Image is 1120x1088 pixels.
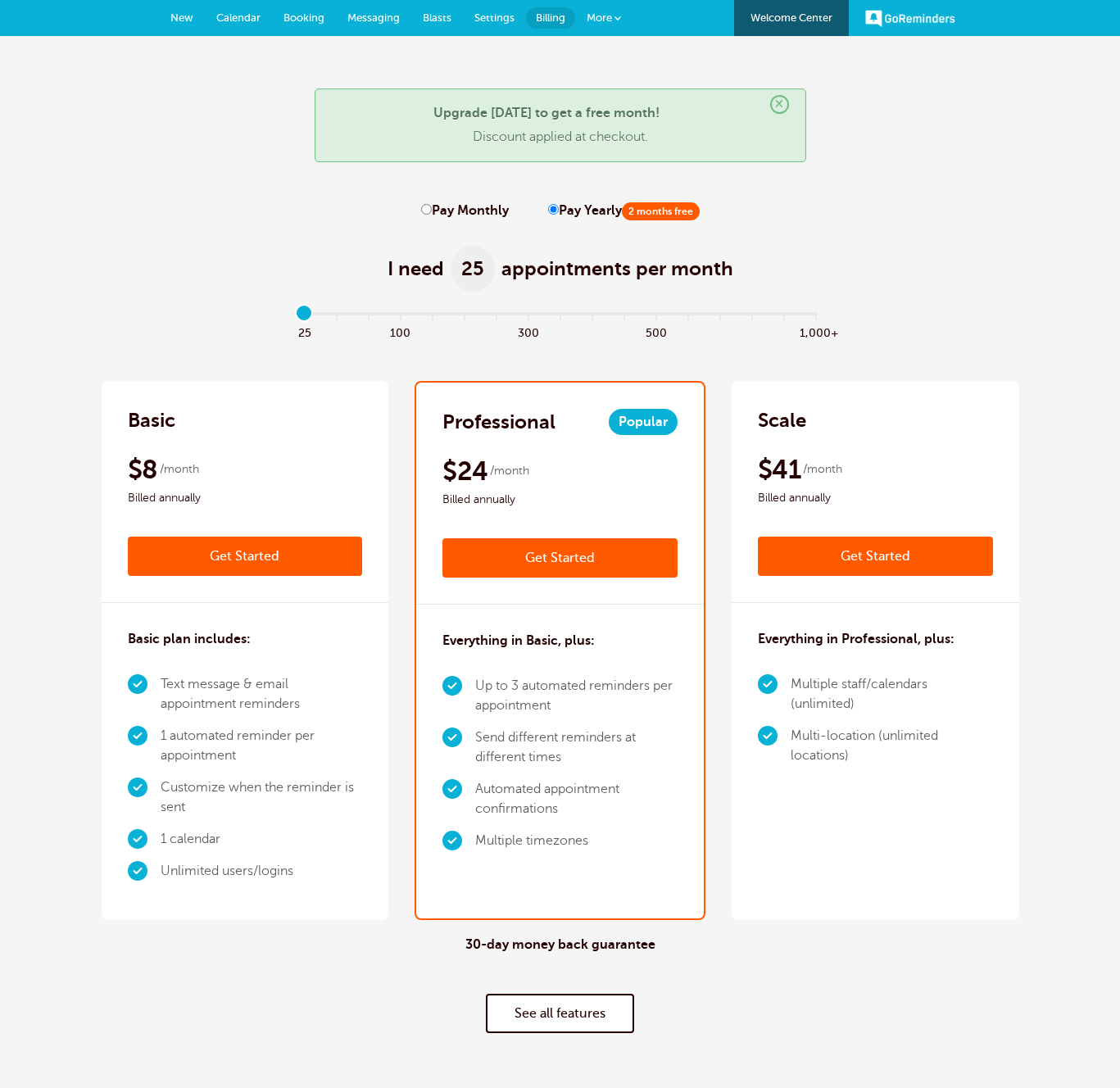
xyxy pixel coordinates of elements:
[475,825,678,857] li: Multiple timezones
[421,203,509,219] label: Pay Monthly
[451,246,495,292] span: 25
[442,631,595,651] h3: Everything in Basic, plus:
[442,490,678,510] span: Billed annually
[288,322,320,341] span: 25
[526,7,575,29] a: Billing
[170,11,193,24] span: New
[622,202,700,220] span: 2 months free
[128,488,363,508] span: Billed annually
[490,461,529,481] span: /month
[770,95,789,114] span: ×
[465,937,655,953] h4: 30-day money back guarantee
[758,488,993,508] span: Billed annually
[791,720,993,772] li: Multi-location (unlimited locations)
[474,11,515,24] span: Settings
[475,773,678,825] li: Automated appointment confirmations
[758,453,800,486] span: $41
[161,855,363,887] li: Unlimited users/logins
[442,455,487,487] span: $24
[475,670,678,722] li: Up to 3 automated reminders per appointment
[442,409,555,435] h2: Professional
[501,256,733,282] span: appointments per month
[128,629,251,649] h3: Basic plan includes:
[486,994,634,1033] a: See all features
[160,460,199,479] span: /month
[161,823,363,855] li: 1 calendar
[758,629,954,649] h3: Everything in Professional, plus:
[758,537,993,576] a: Get Started
[216,11,261,24] span: Calendar
[442,538,678,578] a: Get Started
[283,11,324,24] span: Booking
[423,11,451,24] span: Blasts
[332,129,789,145] p: Discount applied at checkout.
[609,409,678,435] span: Popular
[548,204,559,215] input: Pay Yearly2 months free
[384,322,416,341] span: 100
[161,720,363,772] li: 1 automated reminder per appointment
[548,203,700,219] label: Pay Yearly
[758,407,806,433] h2: Scale
[800,322,832,341] span: 1,000+
[512,322,544,341] span: 300
[803,460,842,479] span: /month
[161,669,363,720] li: Text message & email appointment reminders
[128,407,175,433] h2: Basic
[791,669,993,720] li: Multiple staff/calendars (unlimited)
[347,11,400,24] span: Messaging
[388,256,444,282] span: I need
[475,722,678,773] li: Send different reminders at different times
[161,772,363,823] li: Customize when the reminder is sent
[128,537,363,576] a: Get Started
[536,11,565,24] span: Billing
[128,453,158,486] span: $8
[421,204,432,215] input: Pay Monthly
[433,106,660,120] strong: Upgrade [DATE] to get a free month!
[587,11,612,24] span: More
[640,322,672,341] span: 500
